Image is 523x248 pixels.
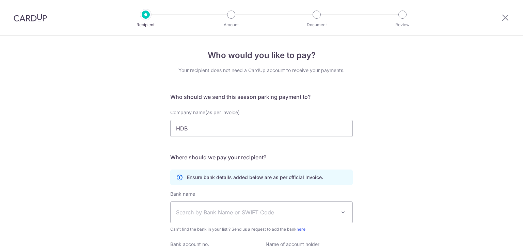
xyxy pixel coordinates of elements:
[176,208,336,216] span: Search by Bank Name or SWIFT Code
[377,21,428,28] p: Review
[170,153,353,161] h5: Where should we pay your recipient?
[297,227,305,232] a: here
[170,49,353,61] h4: Who would you like to pay?
[170,67,353,74] div: Your recipient does not need a CardUp account to receive your payments.
[121,21,171,28] p: Recipient
[14,14,47,22] img: CardUp
[479,228,516,245] iframe: Opens a widget where you can find more information
[206,21,256,28] p: Amount
[187,174,323,181] p: Ensure bank details added below are as per official invoice.
[170,109,240,115] span: Company name(as per invoice)
[170,241,209,248] label: Bank account no.
[170,226,353,233] span: Can't find the bank in your list ? Send us a request to add the bank
[170,93,353,101] h5: Who should we send this season parking payment to?
[291,21,342,28] p: Document
[266,241,319,248] label: Name of account holder
[170,191,195,197] label: Bank name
